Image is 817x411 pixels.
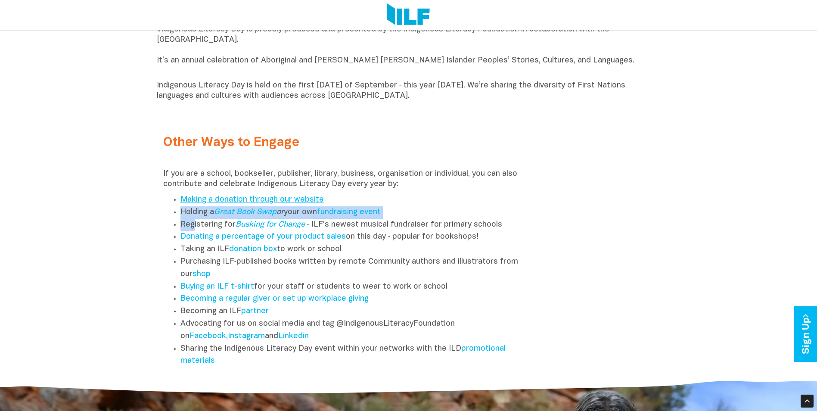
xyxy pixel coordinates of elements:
em: or [214,209,284,216]
a: Buying an ILF t-shirt [180,283,254,290]
a: Becoming a regular giver or set up workplace giving [180,295,369,302]
li: Holding a your own [180,206,528,219]
div: Scroll Back to Top [801,395,814,408]
a: donation box [229,246,277,253]
a: partner [241,308,269,315]
li: Registering for ‑ ILF's newest musical fundraiser for primary schools [180,219,528,231]
li: Sharing the Indigenous Literacy Day event within your networks with the ILD [180,343,528,368]
a: shop [193,271,211,278]
li: Purchasing ILF‑published books written by remote Community authors and illustrators from our [180,256,528,281]
h2: Other Ways to Engage [163,136,528,150]
p: Indigenous Literacy Day is held on the first [DATE] of September ‑ this year [DATE]. We’re sharin... [157,81,661,101]
a: Facebook [189,333,226,340]
a: Making a donation through our website [180,196,324,203]
li: for your staff or students to wear to work or school [180,281,528,293]
li: Advocating for us on social media and tag @IndigenousLiteracyFoundation on , and [180,318,528,343]
a: Donating a percentage of your product sales [180,233,346,240]
a: Busking for Change [236,221,305,228]
li: on this day ‑ popular for bookshops! [180,231,528,243]
a: Instagram [228,333,265,340]
p: Indigenous Literacy Day is proudly produced and presented by the Indigenous Literacy Foundation i... [157,25,661,76]
a: Linkedin [278,333,309,340]
p: If you are a school, bookseller, publisher, library, business, organisation or individual, you ca... [163,169,528,190]
img: Logo [387,3,430,27]
a: fundraising event [317,209,381,216]
li: Taking an ILF to work or school [180,243,528,256]
a: Great Book Swap [214,209,276,216]
li: Becoming an ILF [180,305,528,318]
